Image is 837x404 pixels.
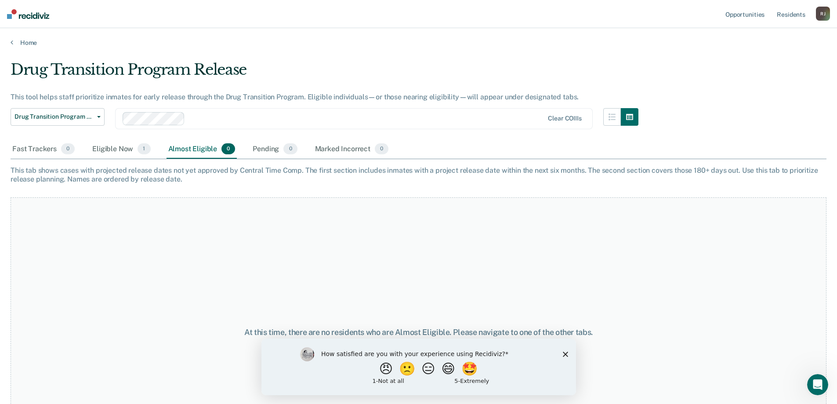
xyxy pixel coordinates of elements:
[816,7,830,21] div: R J
[167,140,237,159] div: Almost Eligible0
[7,9,49,19] img: Recidiviz
[375,143,388,155] span: 0
[251,140,299,159] div: Pending0
[91,140,152,159] div: Eligible Now1
[221,143,235,155] span: 0
[14,113,94,120] span: Drug Transition Program Release
[548,115,581,122] div: Clear COIIIs
[138,143,150,155] span: 1
[61,143,75,155] span: 0
[11,166,826,183] div: This tab shows cases with projected release dates not yet approved by Central Time Comp. The firs...
[283,143,297,155] span: 0
[11,140,76,159] div: Fast Trackers0
[261,338,576,395] iframe: Survey by Kim from Recidiviz
[816,7,830,21] button: RJ
[807,374,828,395] iframe: Intercom live chat
[313,140,391,159] div: Marked Incorrect0
[11,108,105,126] button: Drug Transition Program Release
[215,328,623,337] div: At this time, there are no residents who are Almost Eligible. Please navigate to one of the other...
[11,61,638,86] div: Drug Transition Program Release
[11,93,638,101] div: This tool helps staff prioritize inmates for early release through the Drug Transition Program. E...
[11,39,826,47] a: Home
